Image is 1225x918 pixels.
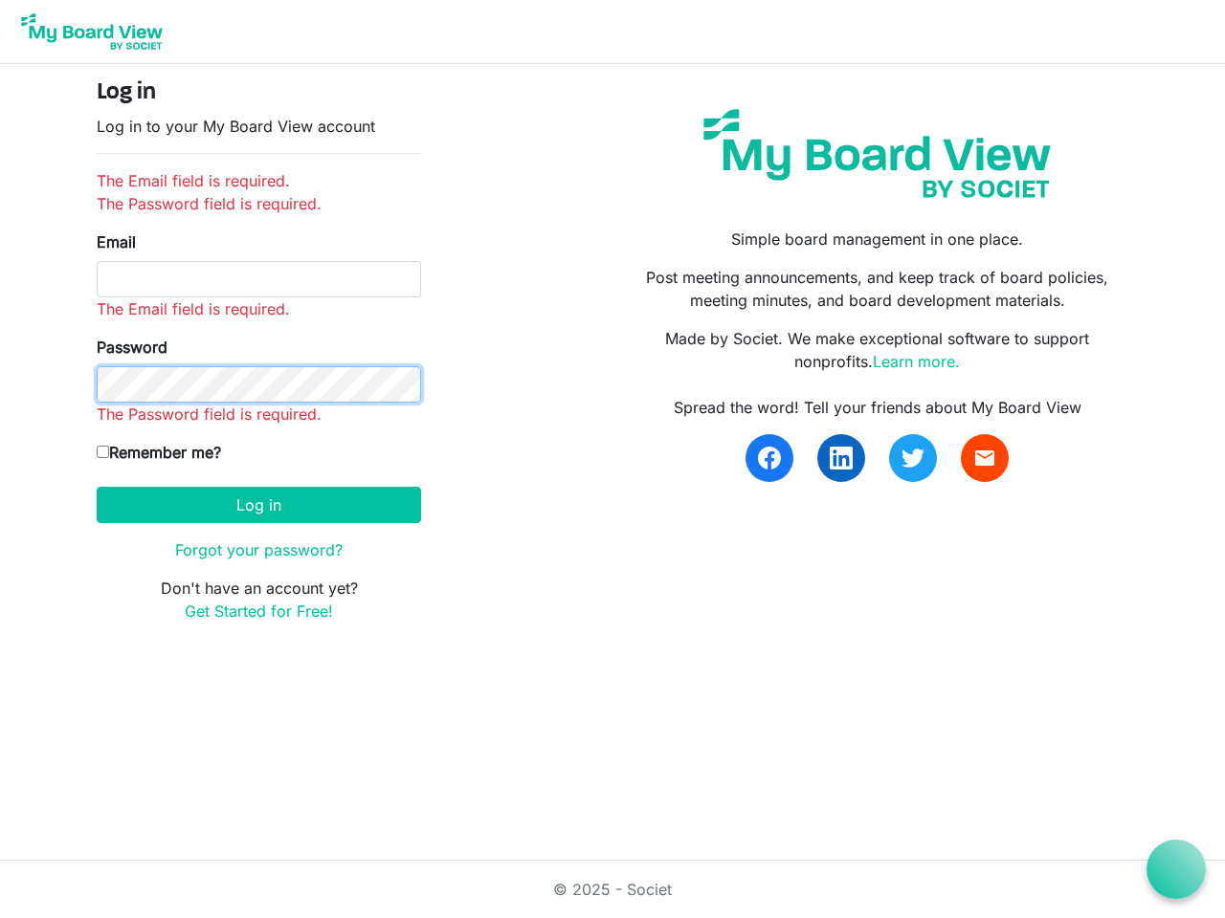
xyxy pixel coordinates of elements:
[175,540,343,559] a: Forgot your password?
[97,446,109,458] input: Remember me?
[97,192,421,215] li: The Password field is required.
[627,266,1128,312] p: Post meeting announcements, and keep track of board policies, meeting minutes, and board developm...
[185,601,333,621] a: Get Started for Free!
[97,79,421,107] h4: Log in
[97,404,322,424] span: The Password field is required.
[97,441,221,464] label: Remember me?
[830,447,853,470] img: linkedin.svg
[97,169,421,192] li: The Email field is required.
[97,115,421,138] p: Log in to your My Board View account
[553,880,672,899] a: © 2025 - Societ
[973,447,996,470] span: email
[627,327,1128,373] p: Made by Societ. We make exceptional software to support nonprofits.
[97,577,421,623] p: Don't have an account yet?
[689,95,1065,212] img: my-board-view-societ.svg
[97,299,290,318] span: The Email field is required.
[15,8,168,55] img: My Board View Logo
[627,396,1128,419] div: Spread the word! Tell your friends about My Board View
[873,352,960,371] a: Learn more.
[961,434,1009,482] a: email
[627,228,1128,251] p: Simple board management in one place.
[902,447,924,470] img: twitter.svg
[758,447,781,470] img: facebook.svg
[97,230,136,253] label: Email
[97,336,167,359] label: Password
[97,487,421,523] button: Log in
